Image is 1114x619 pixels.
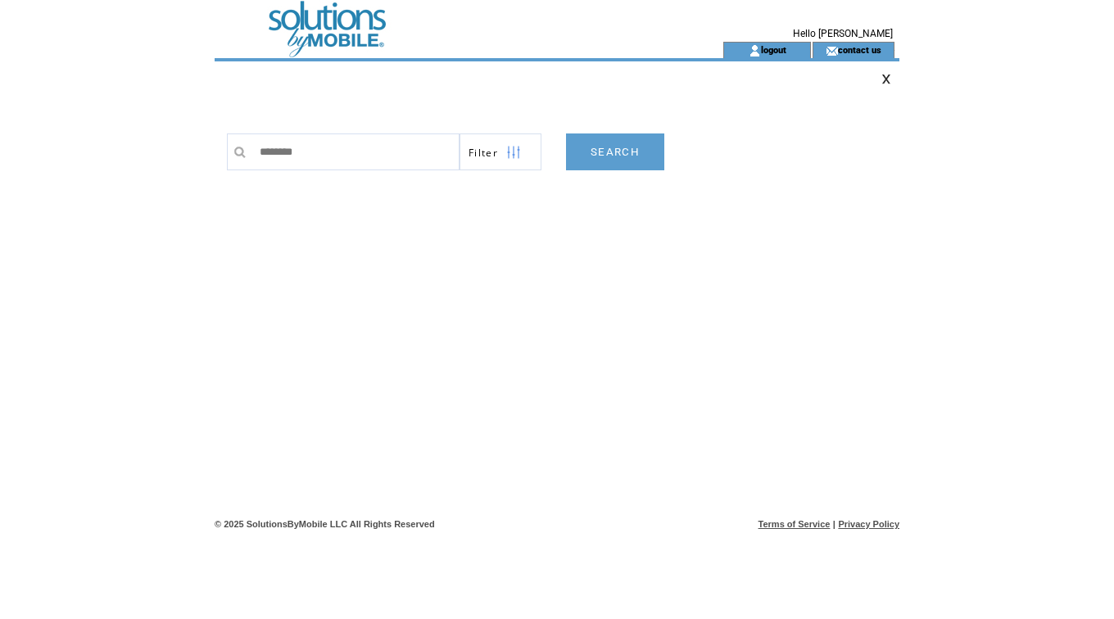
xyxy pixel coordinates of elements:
span: © 2025 SolutionsByMobile LLC All Rights Reserved [215,519,435,529]
span: | [833,519,835,529]
a: Privacy Policy [838,519,899,529]
a: Terms of Service [759,519,831,529]
img: filters.png [506,134,521,171]
a: SEARCH [566,133,664,170]
span: Show filters [469,146,498,160]
img: contact_us_icon.gif [826,44,838,57]
a: contact us [838,44,881,55]
span: Hello [PERSON_NAME] [793,28,893,39]
a: logout [761,44,786,55]
a: Filter [460,133,541,170]
img: account_icon.gif [749,44,761,57]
